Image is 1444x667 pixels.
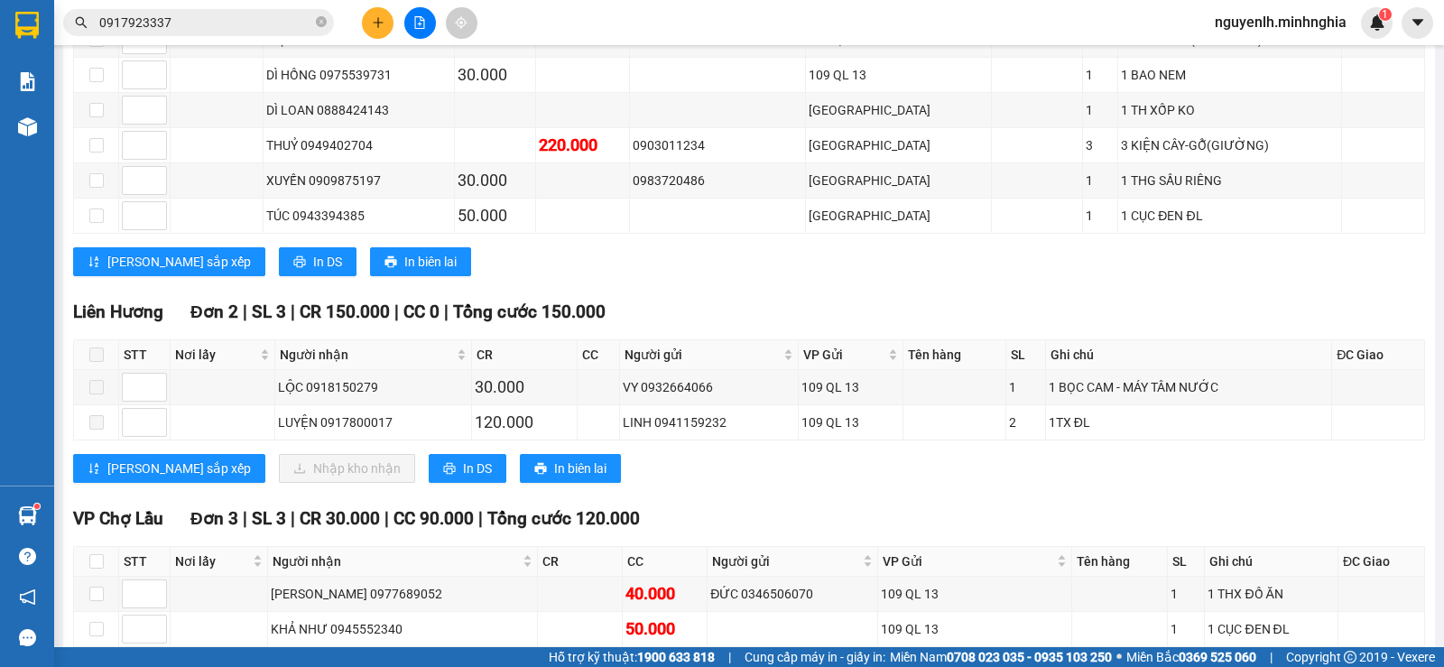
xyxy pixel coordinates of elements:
[881,619,1069,639] div: 109 QL 13
[73,247,265,276] button: sort-ascending[PERSON_NAME] sắp xếp
[316,14,327,32] span: close-circle
[472,340,578,370] th: CR
[728,647,731,667] span: |
[1086,171,1115,190] div: 1
[372,16,384,29] span: plus
[806,93,992,128] td: Sài Gòn
[393,508,474,529] span: CC 90.000
[404,7,436,39] button: file-add
[475,375,574,400] div: 30.000
[1086,135,1115,155] div: 3
[384,508,389,529] span: |
[18,72,37,91] img: solution-icon
[1382,8,1388,21] span: 1
[175,345,256,365] span: Nơi lấy
[799,405,903,440] td: 109 QL 13
[291,301,295,322] span: |
[520,454,621,483] button: printerIn biên lai
[316,16,327,27] span: close-circle
[458,62,532,88] div: 30.000
[1171,584,1201,604] div: 1
[623,412,796,432] div: LINH 0941159232
[1121,171,1338,190] div: 1 THG SẦU RIÊNG
[443,462,456,477] span: printer
[1270,647,1273,667] span: |
[252,301,286,322] span: SL 3
[475,410,574,435] div: 120.000
[313,252,342,272] span: In DS
[1116,653,1122,661] span: ⚪️
[1344,651,1356,663] span: copyright
[458,203,532,228] div: 50.000
[809,171,988,190] div: [GEOGRAPHIC_DATA]
[278,412,468,432] div: LUYỆN 0917800017
[1179,650,1256,664] strong: 0369 525 060
[803,345,884,365] span: VP Gửi
[478,508,483,529] span: |
[1410,14,1426,31] span: caret-down
[243,301,247,322] span: |
[453,301,606,322] span: Tổng cước 150.000
[538,547,623,577] th: CR
[623,547,708,577] th: CC
[539,133,626,158] div: 220.000
[293,255,306,270] span: printer
[809,65,988,85] div: 109 QL 13
[1009,377,1042,397] div: 1
[806,128,992,163] td: Sài Gòn
[1205,547,1338,577] th: Ghi chú
[73,508,163,529] span: VP Chợ Lầu
[633,171,801,190] div: 0983720486
[384,255,397,270] span: printer
[1121,65,1338,85] div: 1 BAO NEM
[190,508,238,529] span: Đơn 3
[1200,11,1361,33] span: nguyenlh.minhnghia
[625,616,704,642] div: 50.000
[625,581,704,607] div: 40.000
[300,301,390,322] span: CR 150.000
[881,584,1069,604] div: 109 QL 13
[806,58,992,93] td: 109 QL 13
[1168,547,1205,577] th: SL
[19,629,36,646] span: message
[88,462,100,477] span: sort-ascending
[252,508,286,529] span: SL 3
[578,340,620,370] th: CC
[99,13,312,32] input: Tìm tên, số ĐT hoặc mã đơn
[1049,377,1328,397] div: 1 BỌC CAM - MÁY TÂM NƯỚC
[1369,14,1385,31] img: icon-new-feature
[107,459,251,478] span: [PERSON_NAME] sắp xếp
[190,301,238,322] span: Đơn 2
[801,377,900,397] div: 109 QL 13
[403,301,440,322] span: CC 0
[446,7,477,39] button: aim
[75,16,88,29] span: search
[19,548,36,565] span: question-circle
[404,252,457,272] span: In biên lai
[1338,547,1425,577] th: ĐC Giao
[458,168,532,193] div: 30.000
[19,588,36,606] span: notification
[119,340,171,370] th: STT
[413,16,426,29] span: file-add
[1379,8,1392,21] sup: 1
[1402,7,1433,39] button: caret-down
[107,252,251,272] span: [PERSON_NAME] sắp xếp
[300,508,380,529] span: CR 30.000
[362,7,393,39] button: plus
[809,100,988,120] div: [GEOGRAPHIC_DATA]
[903,340,1006,370] th: Tên hàng
[1086,206,1115,226] div: 1
[279,247,356,276] button: printerIn DS
[1121,206,1338,226] div: 1 CỤC ĐEN ĐL
[878,612,1073,647] td: 109 QL 13
[394,301,399,322] span: |
[1086,65,1115,85] div: 1
[809,135,988,155] div: [GEOGRAPHIC_DATA]
[73,301,163,322] span: Liên Hương
[625,345,781,365] span: Người gửi
[119,547,171,577] th: STT
[266,100,451,120] div: DÌ LOAN 0888424143
[554,459,606,478] span: In biên lai
[15,12,39,39] img: logo-vxr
